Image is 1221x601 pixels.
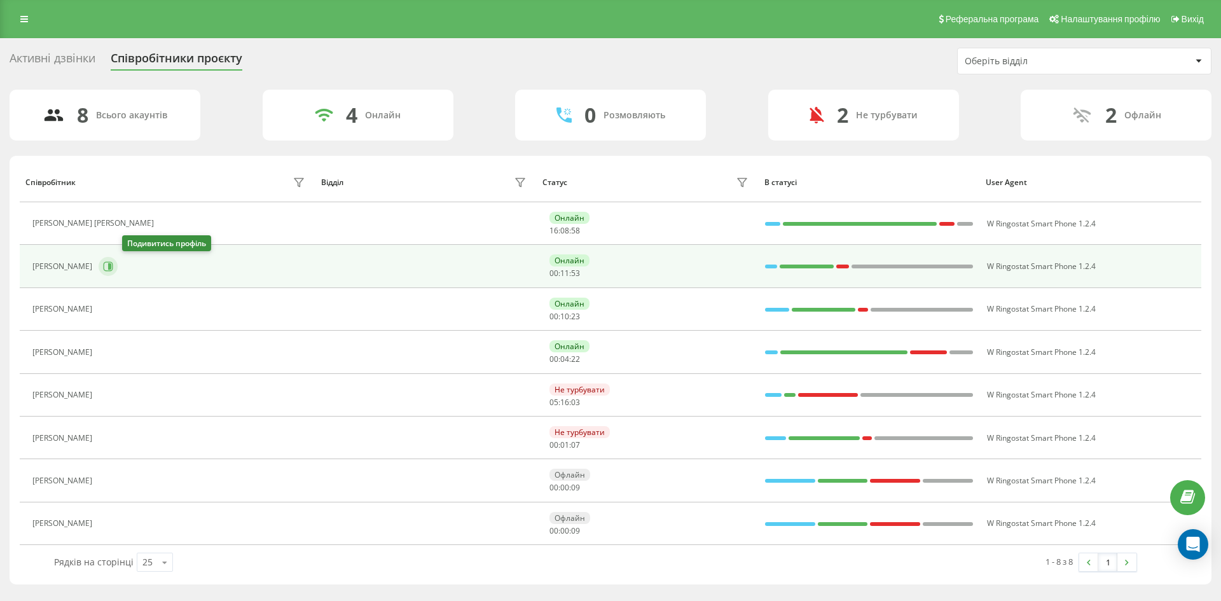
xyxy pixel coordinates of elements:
div: [PERSON_NAME] [32,519,95,528]
div: Всього акаунтів [96,110,167,121]
div: Не турбувати [549,426,610,438]
div: Онлайн [549,298,590,310]
span: 00 [549,354,558,364]
span: Рядків на сторінці [54,556,134,568]
span: 00 [549,268,558,279]
span: 04 [560,354,569,364]
span: 09 [571,482,580,493]
div: : : [549,269,580,278]
div: : : [549,312,580,321]
div: : : [549,355,580,364]
div: 8 [77,103,88,127]
div: : : [549,527,580,535]
div: Подивитись профіль [122,235,211,251]
div: : : [549,483,580,492]
div: [PERSON_NAME] [32,390,95,399]
span: 07 [571,439,580,450]
span: 05 [549,397,558,408]
span: 58 [571,225,580,236]
span: W Ringostat Smart Phone 1.2.4 [987,475,1096,486]
div: : : [549,441,580,450]
div: [PERSON_NAME] [PERSON_NAME] [32,219,157,228]
span: 01 [560,439,569,450]
div: Статус [542,178,567,187]
span: W Ringostat Smart Phone 1.2.4 [987,389,1096,400]
div: 2 [1105,103,1117,127]
span: 00 [549,525,558,536]
div: Open Intercom Messenger [1178,529,1208,560]
span: 00 [549,311,558,322]
div: Оберіть відділ [965,56,1117,67]
span: W Ringostat Smart Phone 1.2.4 [987,261,1096,272]
div: Співробітники проєкту [111,52,242,71]
div: Розмовляють [604,110,665,121]
span: 11 [560,268,569,279]
div: Офлайн [1124,110,1161,121]
div: User Agent [986,178,1196,187]
div: 0 [584,103,596,127]
span: Вихід [1182,14,1204,24]
div: Офлайн [549,512,590,524]
div: [PERSON_NAME] [32,434,95,443]
div: : : [549,398,580,407]
span: W Ringostat Smart Phone 1.2.4 [987,303,1096,314]
span: Реферальна програма [946,14,1039,24]
div: 1 - 8 з 8 [1045,555,1073,568]
span: 03 [571,397,580,408]
div: Активні дзвінки [10,52,95,71]
span: 09 [571,525,580,536]
span: 00 [560,525,569,536]
div: [PERSON_NAME] [32,348,95,357]
span: 00 [549,482,558,493]
span: 10 [560,311,569,322]
div: [PERSON_NAME] [32,476,95,485]
div: 2 [837,103,848,127]
div: Онлайн [549,340,590,352]
span: 23 [571,311,580,322]
span: 16 [549,225,558,236]
div: Онлайн [549,212,590,224]
span: 08 [560,225,569,236]
span: 22 [571,354,580,364]
span: 53 [571,268,580,279]
div: Співробітник [25,178,76,187]
a: 1 [1098,553,1117,571]
span: 00 [549,439,558,450]
div: [PERSON_NAME] [32,262,95,271]
div: Не турбувати [549,383,610,396]
span: 16 [560,397,569,408]
div: [PERSON_NAME] [32,305,95,314]
span: 00 [560,482,569,493]
div: 4 [346,103,357,127]
span: W Ringostat Smart Phone 1.2.4 [987,432,1096,443]
div: Не турбувати [856,110,918,121]
span: W Ringostat Smart Phone 1.2.4 [987,518,1096,528]
span: W Ringostat Smart Phone 1.2.4 [987,218,1096,229]
div: Офлайн [549,469,590,481]
div: Відділ [321,178,343,187]
span: W Ringostat Smart Phone 1.2.4 [987,347,1096,357]
div: Онлайн [365,110,401,121]
span: Налаштування профілю [1061,14,1160,24]
div: В статусі [764,178,974,187]
div: : : [549,226,580,235]
div: Онлайн [549,254,590,266]
div: 25 [142,556,153,569]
